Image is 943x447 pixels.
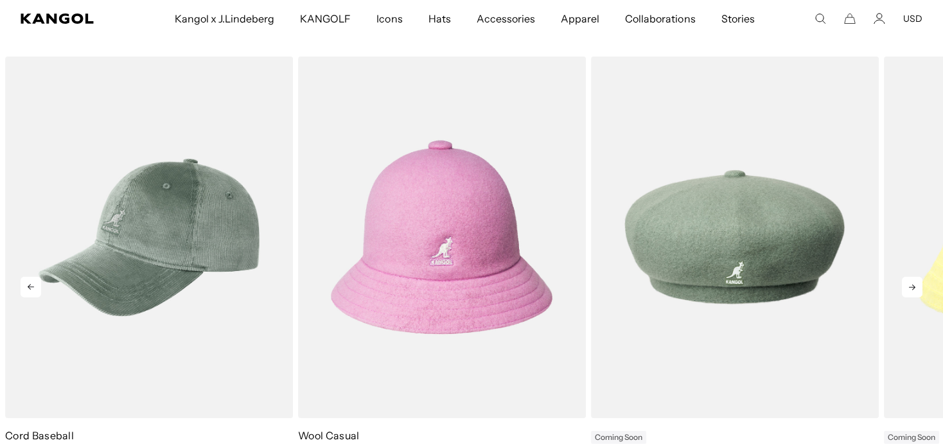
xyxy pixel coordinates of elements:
a: Kangol [21,13,114,24]
button: Cart [844,13,856,24]
img: color-peony-pink [298,57,586,417]
summary: Search here [815,13,826,24]
div: Coming Soon [884,431,939,444]
img: color-sage-green [5,57,293,417]
a: Account [874,13,885,24]
p: Wool Casual [298,428,586,443]
button: USD [903,13,922,24]
p: Cord Baseball [5,428,293,443]
div: Coming Soon [591,431,646,444]
img: color-sage-green [591,57,879,417]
